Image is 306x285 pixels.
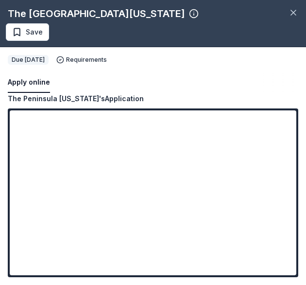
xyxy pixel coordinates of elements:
[8,6,185,21] div: The [GEOGRAPHIC_DATA][US_STATE]
[6,23,49,41] button: Save
[8,55,49,65] div: Due [DATE]
[56,56,107,64] button: Requirements
[8,93,144,105] div: The Peninsula [US_STATE]'s Application
[8,72,50,93] button: Apply online
[66,56,107,64] span: Requirements
[26,26,43,38] span: Save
